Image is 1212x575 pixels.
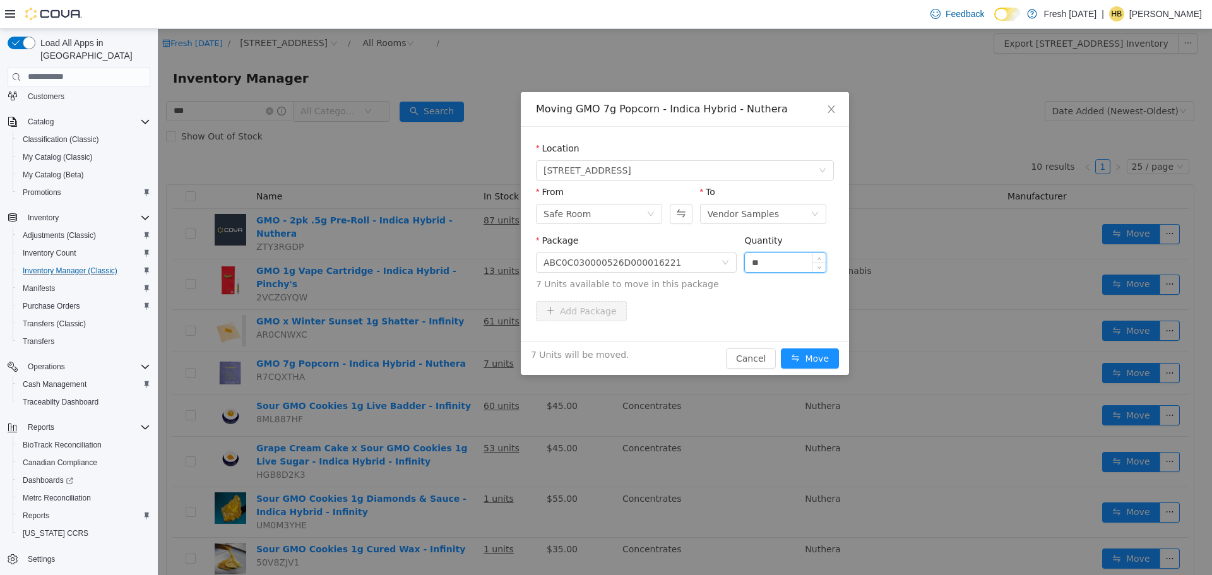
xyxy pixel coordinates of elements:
[25,8,82,20] img: Cova
[18,490,96,506] a: Metrc Reconciliation
[23,359,150,374] span: Operations
[661,138,668,146] i: icon: down
[13,166,155,184] button: My Catalog (Beta)
[378,249,676,262] span: 7 Units available to move in this package
[13,227,155,244] button: Adjustments (Classic)
[18,526,150,541] span: Washington CCRS
[373,319,472,333] span: 7 Units will be moved.
[3,358,155,376] button: Operations
[378,272,469,292] button: icon: plusAdd Package
[18,394,104,410] a: Traceabilty Dashboard
[13,297,155,315] button: Purchase Orders
[13,525,155,542] button: [US_STATE] CCRS
[28,422,54,432] span: Reports
[623,319,681,340] button: icon: swapMove
[23,134,99,145] span: Classification (Classic)
[13,333,155,350] button: Transfers
[35,37,150,62] span: Load All Apps in [GEOGRAPHIC_DATA]
[656,63,691,98] button: Close
[23,266,117,276] span: Inventory Manager (Classic)
[18,263,122,278] a: Inventory Manager (Classic)
[23,493,91,503] span: Metrc Reconciliation
[13,280,155,297] button: Manifests
[18,185,150,200] span: Promotions
[1109,6,1124,21] div: Harley Bialczyk
[3,550,155,568] button: Settings
[378,206,420,216] label: Package
[18,299,85,314] a: Purchase Orders
[18,394,150,410] span: Traceabilty Dashboard
[13,436,155,454] button: BioTrack Reconciliation
[23,458,97,468] span: Canadian Compliance
[13,376,155,393] button: Cash Management
[1129,6,1202,21] p: [PERSON_NAME]
[23,552,60,567] a: Settings
[23,230,96,240] span: Adjustments (Classic)
[378,73,676,87] div: Moving GMO 7g Popcorn - Indica Hybrid - Nuthera
[946,8,984,20] span: Feedback
[18,316,150,331] span: Transfers (Classic)
[13,507,155,525] button: Reports
[378,158,406,168] label: From
[18,281,60,296] a: Manifests
[512,175,534,195] button: Swap
[23,301,80,311] span: Purchase Orders
[13,489,155,507] button: Metrc Reconciliation
[23,420,59,435] button: Reports
[18,508,150,523] span: Reports
[23,89,69,104] a: Customers
[28,213,59,223] span: Inventory
[23,88,150,104] span: Customers
[23,210,150,225] span: Inventory
[13,148,155,166] button: My Catalog (Classic)
[23,336,54,347] span: Transfers
[655,234,668,243] span: Decrease Value
[18,246,81,261] a: Inventory Count
[18,377,150,392] span: Cash Management
[18,167,89,182] a: My Catalog (Beta)
[386,132,473,151] span: 1407 Cinnamon Hill Lane
[23,283,55,293] span: Manifests
[13,393,155,411] button: Traceabilty Dashboard
[23,114,150,129] span: Catalog
[3,87,155,105] button: Customers
[586,206,625,216] label: Quantity
[18,334,59,349] a: Transfers
[587,224,668,243] input: Quantity
[18,377,92,392] a: Cash Management
[18,132,104,147] a: Classification (Classic)
[378,114,422,124] label: Location
[564,230,571,239] i: icon: down
[23,210,64,225] button: Inventory
[23,152,93,162] span: My Catalog (Classic)
[386,224,524,243] div: ABC0C030000526D000016221
[18,150,98,165] a: My Catalog (Classic)
[18,228,150,243] span: Adjustments (Classic)
[18,455,102,470] a: Canadian Compliance
[18,526,93,541] a: [US_STATE] CCRS
[18,473,150,488] span: Dashboards
[18,263,150,278] span: Inventory Manager (Classic)
[18,167,150,182] span: My Catalog (Beta)
[659,227,663,232] i: icon: up
[18,455,150,470] span: Canadian Compliance
[23,379,86,389] span: Cash Management
[18,150,150,165] span: My Catalog (Classic)
[13,471,155,489] a: Dashboards
[13,315,155,333] button: Transfers (Classic)
[18,437,150,453] span: BioTrack Reconciliation
[18,437,107,453] a: BioTrack Reconciliation
[655,224,668,234] span: Increase Value
[23,170,84,180] span: My Catalog (Beta)
[18,490,150,506] span: Metrc Reconciliation
[18,299,150,314] span: Purchase Orders
[653,181,661,190] i: icon: down
[13,262,155,280] button: Inventory Manager (Classic)
[568,319,618,340] button: Cancel
[1043,6,1096,21] p: Fresh [DATE]
[3,418,155,436] button: Reports
[3,209,155,227] button: Inventory
[28,362,65,372] span: Operations
[18,508,54,523] a: Reports
[23,319,86,329] span: Transfers (Classic)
